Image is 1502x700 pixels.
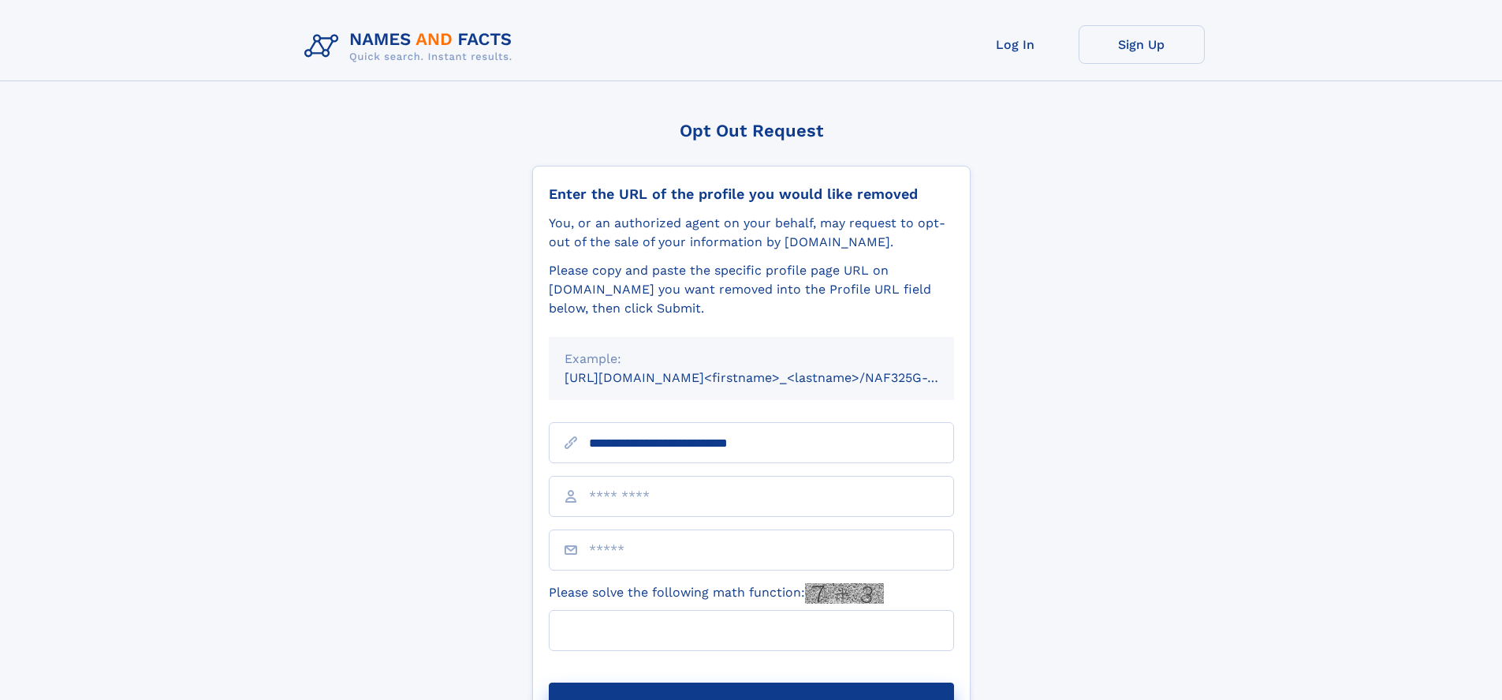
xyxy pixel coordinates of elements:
label: Please solve the following math function: [549,583,884,604]
a: Log In [952,25,1079,64]
small: [URL][DOMAIN_NAME]<firstname>_<lastname>/NAF325G-xxxxxxxx [565,370,984,385]
div: Enter the URL of the profile you would like removed [549,185,954,203]
div: Please copy and paste the specific profile page URL on [DOMAIN_NAME] you want removed into the Pr... [549,261,954,318]
div: You, or an authorized agent on your behalf, may request to opt-out of the sale of your informatio... [549,214,954,252]
div: Opt Out Request [532,121,971,140]
img: Logo Names and Facts [298,25,525,68]
a: Sign Up [1079,25,1205,64]
div: Example: [565,350,938,369]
